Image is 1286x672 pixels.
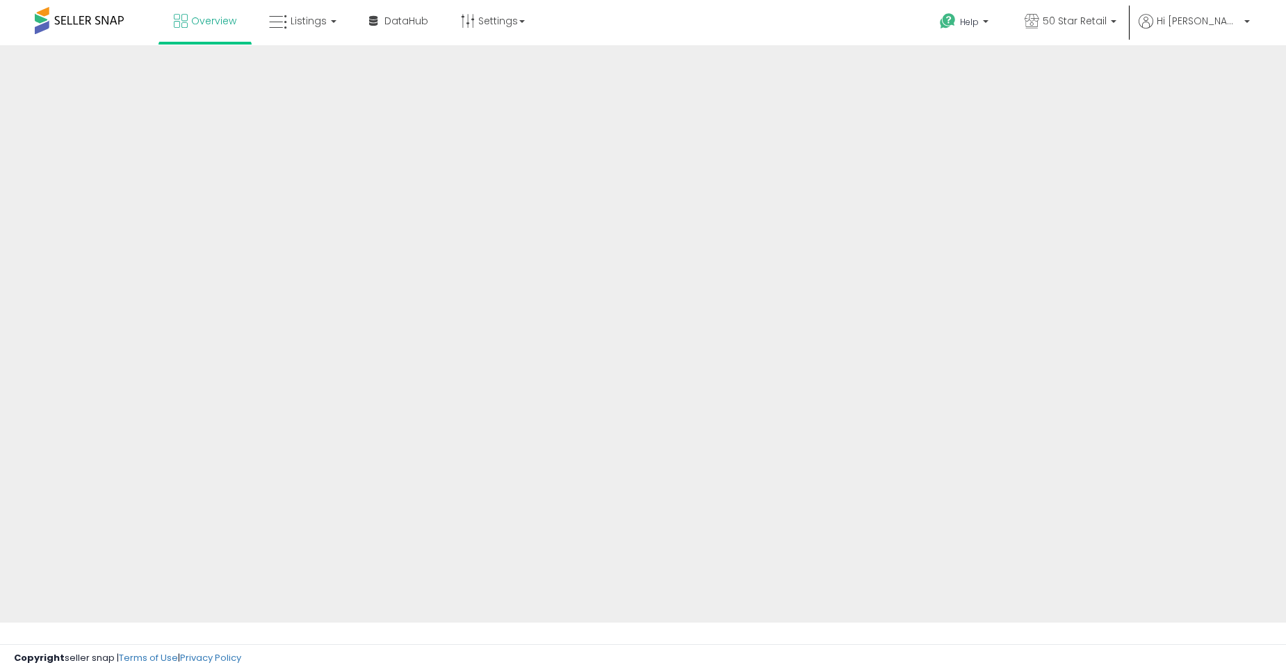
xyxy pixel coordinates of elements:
i: Get Help [939,13,957,30]
span: Listings [291,14,327,28]
span: DataHub [384,14,428,28]
span: Help [960,16,979,28]
span: Overview [191,14,236,28]
a: Hi [PERSON_NAME] [1139,14,1250,45]
span: Hi [PERSON_NAME] [1157,14,1240,28]
span: 50 Star Retail [1043,14,1107,28]
a: Help [929,2,1002,45]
